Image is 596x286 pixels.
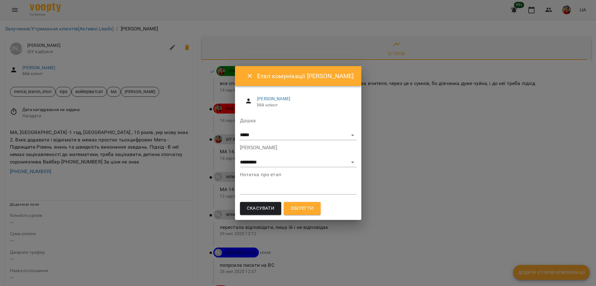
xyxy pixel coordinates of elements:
span: Скасувати [247,204,275,212]
label: [PERSON_NAME] [240,145,356,150]
button: Close [242,69,257,83]
span: Мій клієнт [257,102,351,108]
a: [PERSON_NAME] [257,96,290,101]
label: Нотатка про етап [240,172,356,177]
button: Зберегти [284,202,320,215]
button: Скасувати [240,202,282,215]
label: Дошка [240,118,356,123]
span: Зберегти [291,204,314,212]
h6: Етап комунікації [PERSON_NAME] [257,71,354,81]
